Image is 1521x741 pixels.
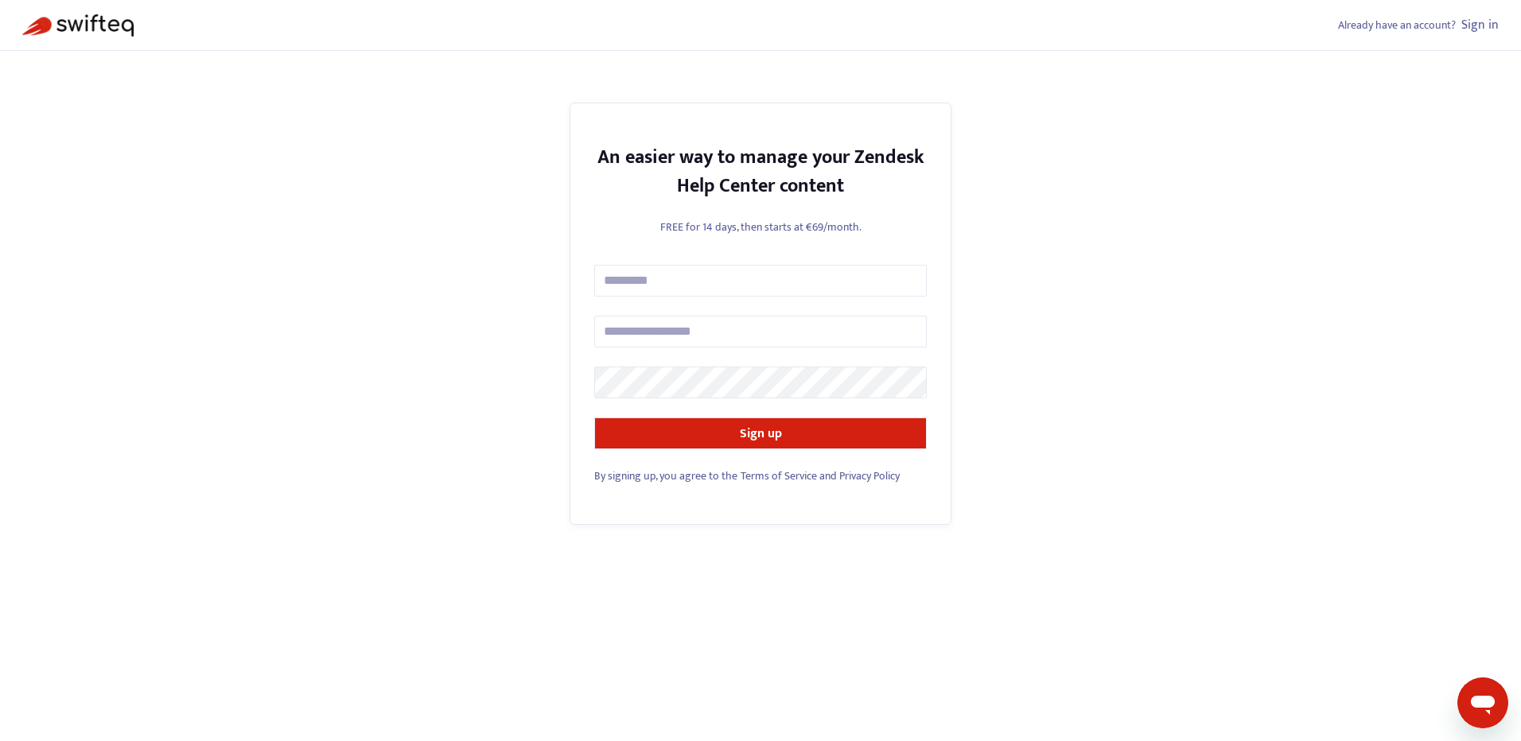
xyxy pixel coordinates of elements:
[741,467,817,485] a: Terms of Service
[740,423,782,444] strong: Sign up
[594,417,927,449] button: Sign up
[1461,14,1499,36] a: Sign in
[594,467,737,485] span: By signing up, you agree to the
[597,142,924,202] strong: An easier way to manage your Zendesk Help Center content
[594,467,927,484] div: and
[839,467,900,485] a: Privacy Policy
[22,14,134,37] img: Swifteq
[1338,16,1456,34] span: Already have an account?
[1457,677,1508,728] iframe: Button to launch messaging window
[594,219,927,235] p: FREE for 14 days, then starts at €69/month.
